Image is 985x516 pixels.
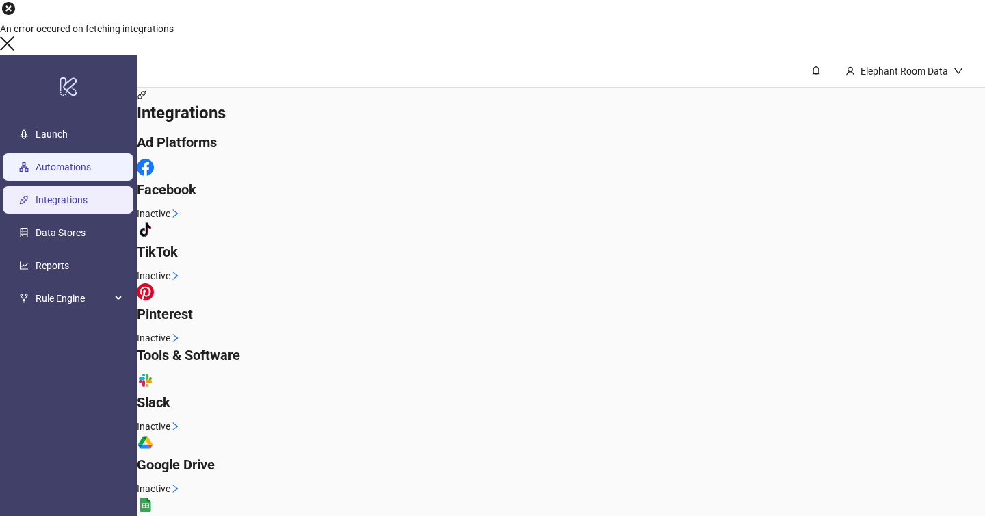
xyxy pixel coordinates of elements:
[36,194,88,205] a: Integrations
[137,283,985,346] a: PinterestInactiveright
[137,346,985,365] h4: Tools & Software
[137,133,985,152] h4: Ad Platforms
[170,271,180,281] span: right
[137,481,170,496] span: Inactive
[137,305,985,324] h4: Pinterest
[137,90,146,100] span: api
[137,268,170,283] span: Inactive
[137,103,985,125] h3: Integrations
[36,227,86,238] a: Data Stores
[170,484,180,493] span: right
[954,66,963,76] span: down
[36,162,91,172] a: Automations
[36,260,69,271] a: Reports
[137,159,985,221] a: FacebookInactiveright
[36,129,68,140] a: Launch
[811,66,821,75] span: bell
[137,434,985,496] a: Google DriveInactiveright
[137,455,985,474] h4: Google Drive
[137,393,985,412] h4: Slack
[137,206,170,221] span: Inactive
[845,66,855,76] span: user
[170,333,180,343] span: right
[855,64,954,79] div: Elephant Room Data
[137,242,985,261] h4: TikTok
[137,180,985,199] h4: Facebook
[36,285,111,312] span: Rule Engine
[137,419,170,434] span: Inactive
[19,294,29,303] span: fork
[170,209,180,218] span: right
[137,372,985,434] a: SlackInactiveright
[137,331,170,346] span: Inactive
[137,221,985,283] a: TikTokInactiveright
[170,422,180,431] span: right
